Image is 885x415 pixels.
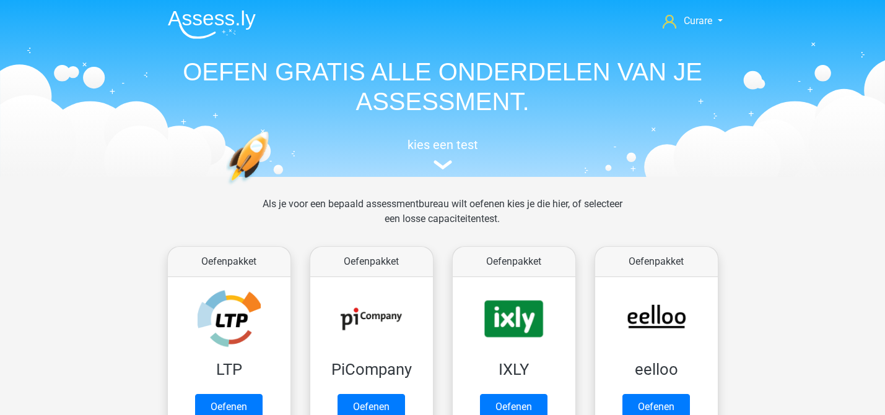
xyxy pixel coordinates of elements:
h5: kies een test [158,137,728,152]
img: Assessly [168,10,256,39]
a: Curare [658,14,727,28]
span: Curare [684,15,712,27]
a: kies een test [158,137,728,170]
img: oefenen [226,131,317,243]
h1: OEFEN GRATIS ALLE ONDERDELEN VAN JE ASSESSMENT. [158,57,728,116]
img: assessment [434,160,452,169]
div: Als je voor een bepaald assessmentbureau wilt oefenen kies je die hier, of selecteer een losse ca... [253,197,632,241]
